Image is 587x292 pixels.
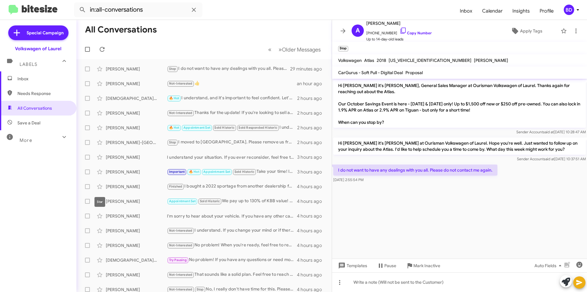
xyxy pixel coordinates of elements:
[17,76,69,82] span: Inbox
[297,213,327,219] div: 4 hours ago
[203,170,230,174] span: Appointment Set
[169,111,193,115] span: Not-Interested
[167,256,297,264] div: No problem! If you have any questions or need more details, feel free to reach out. When you're r...
[389,58,471,63] span: [US_VEHICLE_IDENTIFICATION_NUMBER]
[27,30,64,36] span: Special Campaign
[530,260,569,271] button: Auto Fields
[338,70,403,75] span: CarGurus - Soft Pull - Digital Deal
[169,126,179,130] span: 🔥 Hot
[169,258,187,262] span: Try Pausing
[169,67,176,71] span: Stop
[167,242,297,249] div: No problem! When you're ready, feel free to reach out. If you’re considering selling your vehicle...
[297,198,327,204] div: 4 hours ago
[264,43,275,56] button: Previous
[167,168,297,175] div: Take your time! If you're ready to discuss selling your vehicle or have any questions, feel free ...
[333,165,497,176] p: I do not want to have any dealings with you all. Please do not contact me again.
[455,2,477,20] a: Inbox
[94,197,105,207] div: Star
[85,25,157,35] h1: All Conversations
[364,58,374,63] span: Atlas
[169,273,193,277] span: Not-Interested
[282,46,321,53] span: Older Messages
[183,126,210,130] span: Appointment Set
[169,287,193,291] span: Not-Interested
[17,105,52,111] span: All Conversations
[169,199,196,203] span: Appointment Set
[366,20,432,27] span: [PERSON_NAME]
[333,177,364,182] span: [DATE] 2:55:54 PM
[338,58,362,63] span: Volkswagen
[74,2,202,17] input: Search
[401,260,445,271] button: Mark Inactive
[169,243,193,247] span: Not-Interested
[106,139,167,146] div: [PERSON_NAME]-[GEOGRAPHIC_DATA]
[106,95,167,101] div: [DEMOGRAPHIC_DATA][PERSON_NAME]
[520,25,542,36] span: Apply Tags
[169,229,193,233] span: Not-Interested
[384,260,396,271] span: Pause
[169,82,193,85] span: Not-Interested
[366,36,432,42] span: Up to 14-day-old leads
[106,228,167,234] div: [PERSON_NAME]
[405,70,423,75] span: Proposal
[333,138,586,155] p: Hi [PERSON_NAME] it's [PERSON_NAME] at Ourisman Volkswagen of Laurel. Hope you're well. Just want...
[167,80,297,87] div: 👍
[167,124,297,131] div: I understand your position. If you ever decide to sell your Tiguan in the future, I’m here to hel...
[366,27,432,36] span: [PHONE_NUMBER]
[106,125,167,131] div: [PERSON_NAME]
[508,2,535,20] a: Insights
[297,81,327,87] div: an hour ago
[167,65,290,72] div: I do not want to have any dealings with you all. Please do not contact me again.
[297,154,327,160] div: 3 hours ago
[474,58,508,63] span: [PERSON_NAME]
[106,272,167,278] div: [PERSON_NAME]
[106,184,167,190] div: [PERSON_NAME]
[477,2,508,20] a: Calendar
[535,2,559,20] a: Profile
[265,43,324,56] nav: Page navigation example
[559,5,580,15] button: BD
[106,81,167,87] div: [PERSON_NAME]
[234,170,255,174] span: Sold Historic
[337,260,367,271] span: Templates
[167,154,297,160] div: I understand your situation. If you ever reconsider, feel free to reach out. We’re here to help w...
[106,154,167,160] div: [PERSON_NAME]
[377,58,386,63] span: 2018
[106,66,167,72] div: [PERSON_NAME]
[544,157,554,161] span: said at
[167,213,297,219] div: I'm sorry to hear about your vehicle. If you have any other cars you'd like to sell, please let m...
[169,184,183,188] span: Finished
[169,96,179,100] span: 🔥 Hot
[297,242,327,248] div: 4 hours ago
[297,95,327,101] div: 2 hours ago
[167,139,297,146] div: I moved to [GEOGRAPHIC_DATA]. Please remove us from your files.
[189,170,199,174] span: 🔥 Hot
[297,110,327,116] div: 2 hours ago
[15,46,61,52] div: Volkswagen of Laurel
[167,183,297,190] div: I bought a 2022 sportage from another dealership for the same price you were selling the 2020 spo...
[17,120,40,126] span: Save a Deal
[297,169,327,175] div: 3 hours ago
[413,260,440,271] span: Mark Inactive
[338,46,348,51] small: Stop
[534,260,564,271] span: Auto Fields
[167,95,297,102] div: I understand, and it's important to feel confident. Let's schedule an appointment to discuss your...
[543,130,554,134] span: said at
[167,198,297,205] div: We pay up to 130% of KBB value! :) We need to look under the hood to get you an exact number - so...
[516,130,586,134] span: Sender Account [DATE] 10:28:47 AM
[200,199,220,203] span: Sold Historic
[332,260,372,271] button: Templates
[20,138,32,143] span: More
[106,110,167,116] div: [PERSON_NAME]
[169,140,176,144] span: Stop
[495,25,558,36] button: Apply Tags
[106,257,167,263] div: [DEMOGRAPHIC_DATA][PERSON_NAME]
[106,242,167,248] div: [PERSON_NAME]
[197,287,204,291] span: Stop
[106,213,167,219] div: [PERSON_NAME]
[517,157,586,161] span: Sender Account [DATE] 10:37:51 AM
[290,66,327,72] div: 29 minutes ago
